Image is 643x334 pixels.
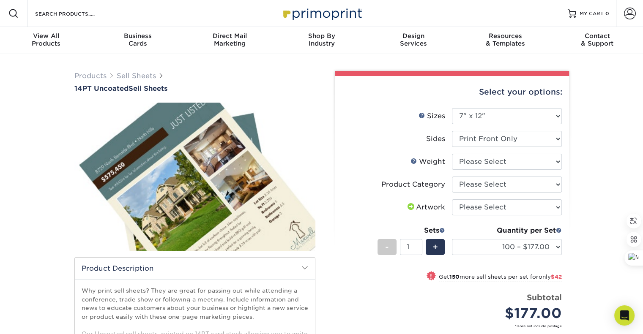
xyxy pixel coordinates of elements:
[184,32,276,47] div: Marketing
[432,241,438,253] span: +
[459,32,551,40] span: Resources
[74,84,129,92] span: 14PT Uncoated
[348,323,562,329] small: *Does not include postage
[75,258,315,279] h2: Product Description
[276,27,367,54] a: Shop ByIndustry
[342,76,562,108] div: Select your options:
[367,27,459,54] a: DesignServices
[449,274,460,280] strong: 150
[385,241,389,253] span: -
[92,32,183,47] div: Cards
[74,84,315,92] a: 14PT UncoatedSell Sheets
[426,134,445,144] div: Sides
[614,305,635,326] div: Open Intercom Messenger
[551,32,643,40] span: Contact
[605,11,609,16] span: 0
[551,32,643,47] div: & Support
[459,27,551,54] a: Resources& Templates
[92,32,183,40] span: Business
[551,274,562,280] span: $42
[430,272,432,281] span: !
[276,32,367,40] span: Shop By
[367,32,459,40] span: Design
[580,10,604,17] span: MY CART
[539,274,562,280] span: only
[527,293,562,302] strong: Subtotal
[74,72,107,80] a: Products
[439,274,562,282] small: Get more sell sheets per set for
[117,72,156,80] a: Sell Sheets
[406,202,445,212] div: Artwork
[378,225,445,236] div: Sets
[279,4,364,22] img: Primoprint
[419,111,445,121] div: Sizes
[458,303,562,323] div: $177.00
[367,32,459,47] div: Services
[381,179,445,190] div: Product Category
[184,27,276,54] a: Direct MailMarketing
[459,32,551,47] div: & Templates
[34,8,117,19] input: SEARCH PRODUCTS.....
[184,32,276,40] span: Direct Mail
[92,27,183,54] a: BusinessCards
[74,93,315,260] img: 14PT Uncoated 01
[276,32,367,47] div: Industry
[74,84,315,92] h1: Sell Sheets
[410,157,445,167] div: Weight
[551,27,643,54] a: Contact& Support
[452,225,562,236] div: Quantity per Set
